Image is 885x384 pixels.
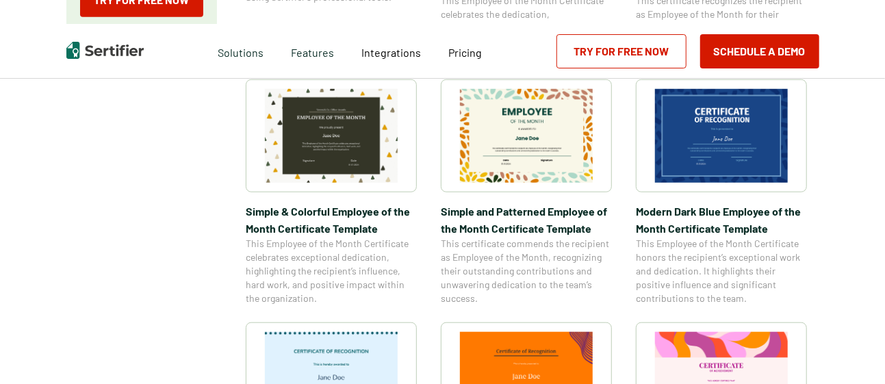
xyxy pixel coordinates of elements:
span: Simple and Patterned Employee of the Month Certificate Template [441,203,612,237]
span: Integrations [361,46,421,59]
span: This Employee of the Month Certificate celebrates exceptional dedication, highlighting the recipi... [246,237,417,305]
img: Modern Dark Blue Employee of the Month Certificate Template [655,89,788,183]
span: Simple & Colorful Employee of the Month Certificate Template [246,203,417,237]
span: Solutions [218,42,264,60]
a: Simple & Colorful Employee of the Month Certificate TemplateSimple & Colorful Employee of the Mon... [246,79,417,305]
a: Modern Dark Blue Employee of the Month Certificate TemplateModern Dark Blue Employee of the Month... [636,79,807,305]
img: Simple and Patterned Employee of the Month Certificate Template [460,89,593,183]
a: Pricing [448,42,482,60]
a: Integrations [361,42,421,60]
button: Schedule a Demo [700,34,819,68]
span: Features [291,42,334,60]
span: Modern Dark Blue Employee of the Month Certificate Template [636,203,807,237]
span: Pricing [448,46,482,59]
img: Sertifier | Digital Credentialing Platform [66,42,144,59]
img: Simple & Colorful Employee of the Month Certificate Template [265,89,398,183]
a: Try for Free Now [556,34,687,68]
a: Simple and Patterned Employee of the Month Certificate TemplateSimple and Patterned Employee of t... [441,79,612,305]
span: This certificate commends the recipient as Employee of the Month, recognizing their outstanding c... [441,237,612,305]
span: This Employee of the Month Certificate honors the recipient’s exceptional work and dedication. It... [636,237,807,305]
